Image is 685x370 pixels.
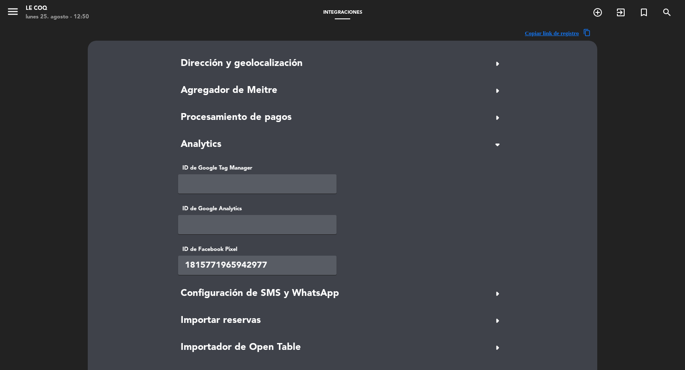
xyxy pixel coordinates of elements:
button: Agregador de Meitrearrow_right [178,83,507,99]
span: arrow_right [491,287,504,301]
i: add_circle_outline [593,7,603,18]
span: Procesamiento de pagos [181,110,292,125]
span: Configuración de SMS y WhatsApp [181,286,339,301]
label: ID de Facebook Pixel [178,245,507,254]
span: Importar reservas [181,313,261,328]
button: Importar reservasarrow_right [178,313,507,329]
i: turned_in_not [639,7,649,18]
span: Dirección y geolocalización [181,56,303,72]
i: search [662,7,672,18]
span: Copiar link de registro [525,29,579,38]
button: Dirección y geolocalizaciónarrow_right [178,56,507,72]
div: Le Coq [26,4,89,13]
span: arrow_drop_down [491,138,504,152]
span: Importador de Open Table [181,340,301,355]
span: arrow_right [491,341,504,355]
div: lunes 25. agosto - 12:50 [26,13,89,21]
span: arrow_right [491,314,504,328]
label: ID de Google Analytics [178,204,507,213]
button: Analyticsarrow_drop_down [178,137,507,153]
span: arrow_right [491,84,504,98]
span: arrow_right [491,57,504,71]
span: arrow_right [491,111,504,125]
span: Integraciones [319,10,366,15]
label: ID de Google Tag Manager [178,164,507,173]
i: menu [6,5,19,18]
i: exit_to_app [616,7,626,18]
span: content_copy [583,29,591,38]
button: Procesamiento de pagosarrow_right [178,110,507,126]
button: Configuración de SMS y WhatsApparrow_right [178,286,507,302]
button: menu [6,5,19,21]
button: Importador de Open Tablearrow_right [178,340,507,356]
